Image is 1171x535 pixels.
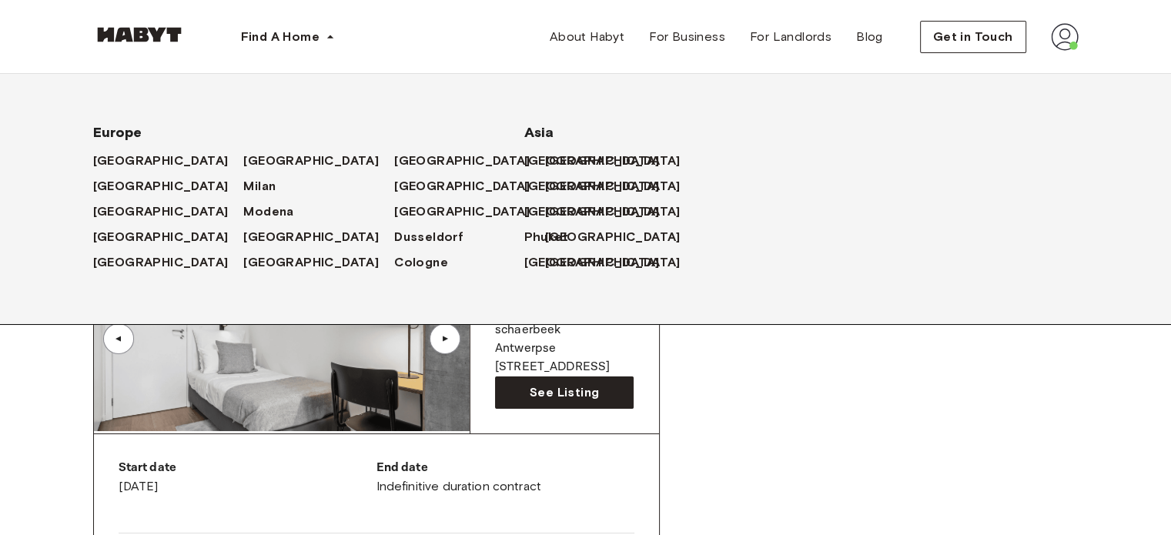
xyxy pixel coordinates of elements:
[243,152,379,170] span: [GEOGRAPHIC_DATA]
[243,228,394,246] a: [GEOGRAPHIC_DATA]
[394,202,530,221] span: [GEOGRAPHIC_DATA]
[920,21,1026,53] button: Get in Touch
[933,28,1013,46] span: Get in Touch
[93,177,244,196] a: [GEOGRAPHIC_DATA]
[243,177,276,196] span: Milan
[844,22,895,52] a: Blog
[750,28,831,46] span: For Landlords
[229,22,347,52] button: Find A Home
[243,177,291,196] a: Milan
[394,228,463,246] span: Dusseldorf
[524,177,675,196] a: [GEOGRAPHIC_DATA]
[94,246,470,431] img: Image of the room
[1051,23,1079,51] img: avatar
[550,28,624,46] span: About Habyt
[394,177,545,196] a: [GEOGRAPHIC_DATA]
[495,339,634,376] p: Antwerpse [STREET_ADDRESS]
[243,253,379,272] span: [GEOGRAPHIC_DATA]
[394,253,463,272] a: Cologne
[93,228,229,246] span: [GEOGRAPHIC_DATA]
[243,152,394,170] a: [GEOGRAPHIC_DATA]
[524,123,647,142] span: Asia
[524,228,584,246] a: Phuket
[93,253,229,272] span: [GEOGRAPHIC_DATA]
[530,383,599,402] span: See Listing
[394,177,530,196] span: [GEOGRAPHIC_DATA]
[524,253,660,272] span: [GEOGRAPHIC_DATA]
[524,228,568,246] span: Phuket
[243,202,293,221] span: Modena
[93,123,475,142] span: Europe
[545,152,696,170] a: [GEOGRAPHIC_DATA]
[394,152,545,170] a: [GEOGRAPHIC_DATA]
[545,228,681,246] span: [GEOGRAPHIC_DATA]
[93,228,244,246] a: [GEOGRAPHIC_DATA]
[93,152,244,170] a: [GEOGRAPHIC_DATA]
[437,334,453,343] div: ▲
[243,253,394,272] a: [GEOGRAPHIC_DATA]
[495,376,634,409] a: See Listing
[637,22,738,52] a: For Business
[524,152,660,170] span: [GEOGRAPHIC_DATA]
[93,253,244,272] a: [GEOGRAPHIC_DATA]
[537,22,637,52] a: About Habyt
[93,202,244,221] a: [GEOGRAPHIC_DATA]
[545,177,696,196] a: [GEOGRAPHIC_DATA]
[524,253,675,272] a: [GEOGRAPHIC_DATA]
[545,228,696,246] a: [GEOGRAPHIC_DATA]
[376,459,634,496] div: Indefinitive duration contract
[394,202,545,221] a: [GEOGRAPHIC_DATA]
[524,177,660,196] span: [GEOGRAPHIC_DATA]
[394,253,448,272] span: Cologne
[119,459,376,477] p: Start date
[93,177,229,196] span: [GEOGRAPHIC_DATA]
[243,228,379,246] span: [GEOGRAPHIC_DATA]
[376,459,634,477] p: End date
[241,28,320,46] span: Find A Home
[545,253,696,272] a: [GEOGRAPHIC_DATA]
[524,202,675,221] a: [GEOGRAPHIC_DATA]
[93,27,186,42] img: Habyt
[856,28,883,46] span: Blog
[524,202,660,221] span: [GEOGRAPHIC_DATA]
[93,202,229,221] span: [GEOGRAPHIC_DATA]
[111,334,126,343] div: ▲
[524,152,675,170] a: [GEOGRAPHIC_DATA]
[394,228,479,246] a: Dusseldorf
[545,202,696,221] a: [GEOGRAPHIC_DATA]
[93,152,229,170] span: [GEOGRAPHIC_DATA]
[394,152,530,170] span: [GEOGRAPHIC_DATA]
[649,28,725,46] span: For Business
[738,22,844,52] a: For Landlords
[243,202,309,221] a: Modena
[119,459,376,496] div: [DATE]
